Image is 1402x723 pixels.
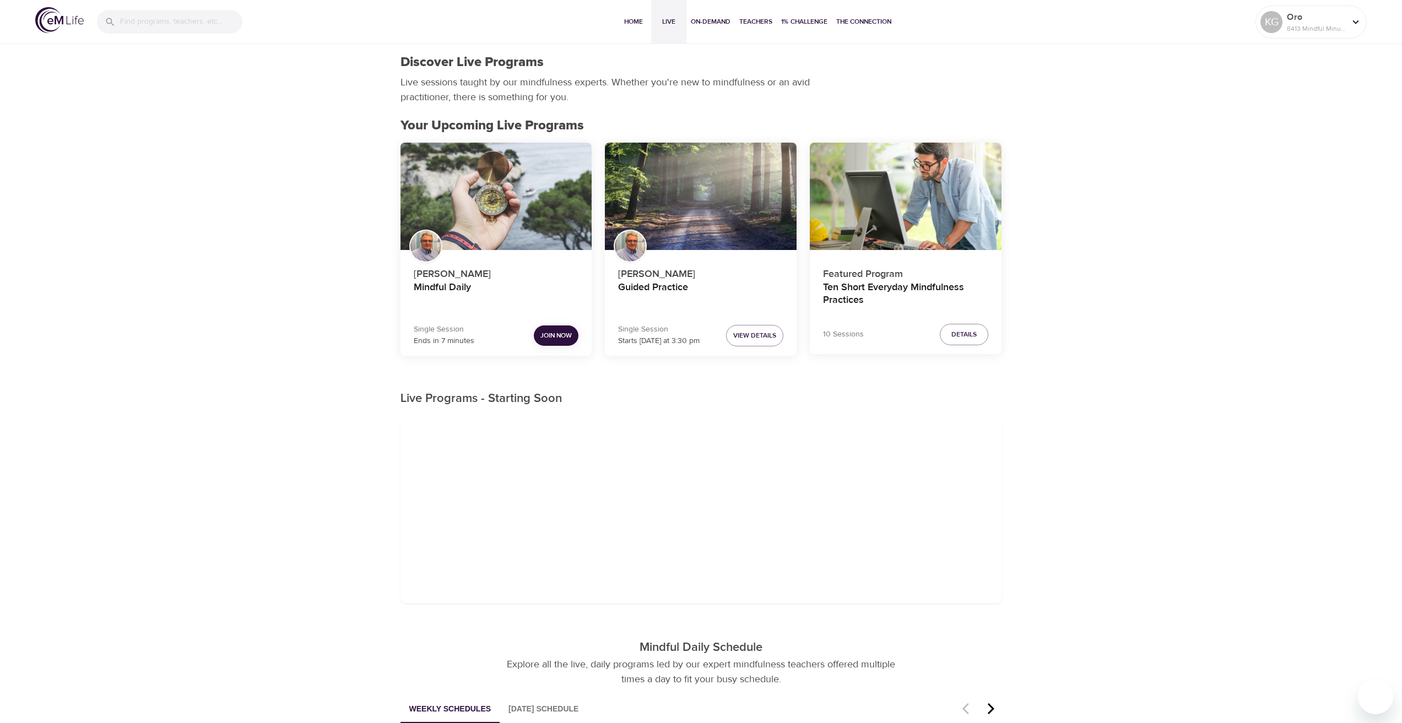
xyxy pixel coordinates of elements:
p: Oro [1287,10,1345,24]
p: Live Programs - Starting Soon [400,387,1002,411]
p: Featured Program [823,262,988,281]
span: View Details [733,330,776,341]
button: Guided Practice [605,143,797,251]
button: Join Now [534,325,578,346]
p: [PERSON_NAME] [618,262,783,281]
span: Details [951,329,977,340]
img: logo [35,7,84,33]
div: KG [1260,11,1282,33]
p: [PERSON_NAME] [414,262,579,281]
p: Ends in 7 minutes [414,335,474,347]
p: 10 Sessions [823,329,864,340]
p: Live sessions taught by our mindfulness experts. Whether you're new to mindfulness or an avid pra... [400,75,814,105]
button: Mindful Daily [400,143,592,251]
span: The Connection [836,16,891,28]
h1: Discover Live Programs [400,55,544,70]
h4: Guided Practice [618,281,783,308]
span: Join Now [540,330,572,341]
span: Live [656,16,682,28]
button: Details [940,324,988,345]
iframe: Button to launch messaging window [1358,679,1393,714]
p: Explore all the live, daily programs led by our expert mindfulness teachers offered multiple time... [495,657,908,687]
p: Starts [DATE] at 3:30 pm [618,335,700,347]
h4: Mindful Daily [414,281,579,308]
span: On-Demand [691,16,730,28]
p: Single Session [414,324,474,335]
h4: Ten Short Everyday Mindfulness Practices [823,281,988,308]
p: Mindful Daily Schedule [392,639,1011,657]
p: 8413 Mindful Minutes [1287,24,1345,34]
p: Single Session [618,324,700,335]
input: Find programs, teachers, etc... [120,10,242,34]
button: View Details [726,325,783,346]
h2: Your Upcoming Live Programs [400,118,1002,134]
span: Teachers [739,16,772,28]
span: 1% Challenge [781,16,827,28]
button: Ten Short Everyday Mindfulness Practices [810,143,1002,251]
span: Home [620,16,647,28]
